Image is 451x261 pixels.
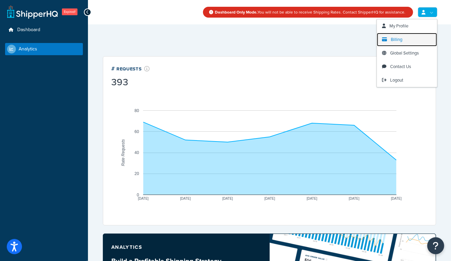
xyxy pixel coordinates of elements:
span: Analytics [19,46,37,52]
text: [DATE] [180,197,191,201]
text: [DATE] [349,197,360,201]
a: Billing [377,33,437,46]
text: [DATE] [138,197,149,201]
text: 40 [135,150,139,155]
span: My Profile [389,23,408,29]
span: Logout [390,77,403,83]
text: 60 [135,129,139,134]
text: 0 [137,193,139,197]
a: Contact Us [377,60,437,73]
text: [DATE] [222,197,233,201]
text: [DATE] [307,197,317,201]
p: Analytics [111,242,262,252]
div: # Requests [111,65,150,72]
span: Expired! [62,8,77,15]
text: 20 [135,171,139,176]
a: Dashboard [5,24,83,36]
span: Dashboard [17,27,40,33]
div: 393 [111,78,150,87]
span: Contact Us [390,63,411,70]
text: Rate Requests [121,139,126,166]
svg: A chart. [111,88,428,217]
button: Open Resource Center [427,237,444,254]
span: Global Settings [390,50,419,56]
a: Analytics [5,43,83,55]
text: [DATE] [391,197,402,201]
span: You will not be able to receive Shipping Rates. Contact ShipperHQ for assistance. [215,9,405,15]
a: My Profile [377,19,437,33]
span: Billing [391,36,402,43]
a: Global Settings [377,46,437,60]
a: Logout [377,73,437,87]
text: 80 [135,108,139,113]
text: [DATE] [265,197,275,201]
strong: Dashboard Only Mode. [215,9,257,15]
